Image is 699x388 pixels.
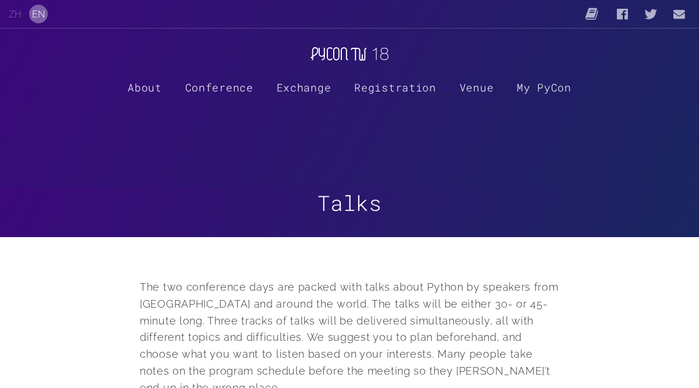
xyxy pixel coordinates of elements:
[185,68,253,105] label: Conference
[9,9,22,20] a: ZH
[354,68,436,105] label: Registration
[128,68,162,105] a: About
[29,5,48,23] button: EN
[277,68,331,105] label: Exchange
[517,68,571,105] a: My PyCon
[6,5,24,23] button: ZH
[460,68,494,105] a: Venue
